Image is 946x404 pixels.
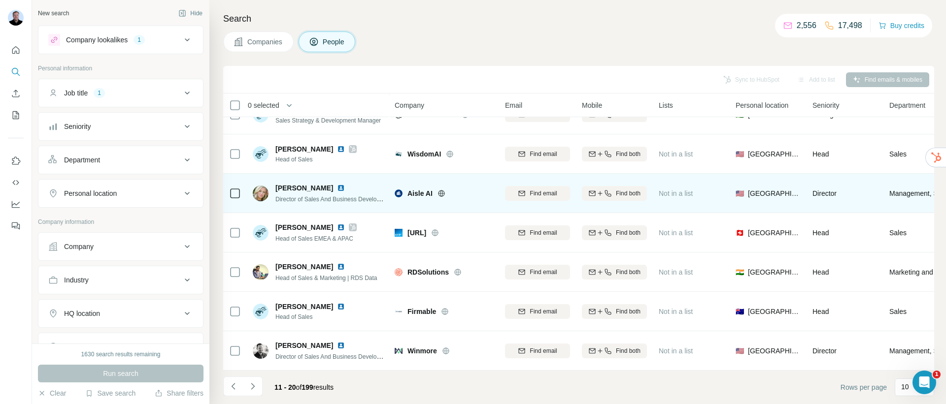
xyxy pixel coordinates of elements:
span: [PERSON_NAME] [275,144,333,154]
span: People [323,37,345,47]
button: Buy credits [878,19,924,32]
span: Director [812,189,837,197]
button: Find both [582,186,647,201]
p: Company information [38,218,203,226]
img: Logo of kyp.ai [395,229,403,237]
div: Company [64,242,94,251]
img: LinkedIn logo [337,263,345,271]
div: 1 [94,89,105,97]
button: Save search [85,388,135,398]
span: 🇺🇸 [736,188,744,198]
span: [PERSON_NAME] [275,183,333,193]
button: Find email [505,147,570,161]
span: Email [505,100,522,110]
span: Not in a list [659,150,693,158]
span: [GEOGRAPHIC_DATA] [748,307,801,316]
span: Director of Sales And Business Development [275,352,393,360]
span: 0 selected [248,100,279,110]
img: Avatar [253,225,269,241]
img: Avatar [253,304,269,319]
span: Company [395,100,424,110]
img: LinkedIn logo [337,342,345,349]
span: 🇺🇸 [736,149,744,159]
span: [GEOGRAPHIC_DATA] [748,149,801,159]
button: Job title1 [38,81,203,105]
span: 🇨🇭 [736,228,744,238]
img: Logo of Winmore [395,347,403,355]
span: Firmable [407,307,436,316]
span: Winmore [407,346,437,356]
img: LinkedIn logo [337,303,345,311]
button: Clear [38,388,66,398]
div: Annual revenue ($) [64,342,123,352]
span: Rows per page [841,382,887,392]
span: Find email [530,189,557,198]
span: Head of Sales [275,155,357,164]
span: Not in a list [659,347,693,355]
span: [GEOGRAPHIC_DATA] [748,188,801,198]
button: Hide [171,6,209,21]
span: 199 [302,383,313,391]
button: Share filters [155,388,203,398]
div: Company lookalikes [66,35,128,45]
button: Company [38,235,203,258]
div: 1630 search results remaining [81,350,161,359]
span: Not in a list [659,189,693,197]
span: results [274,383,334,391]
button: Navigate to next page [243,376,263,396]
span: [PERSON_NAME] [275,222,333,232]
span: Find email [530,150,557,158]
img: Avatar [253,264,269,280]
img: Avatar [253,343,269,359]
img: Avatar [8,10,24,26]
span: Find email [530,228,557,237]
span: Sales [889,307,907,316]
button: Department [38,148,203,172]
span: 🇺🇸 [736,346,744,356]
span: [PERSON_NAME] [275,262,333,272]
button: Dashboard [8,195,24,213]
span: [PERSON_NAME] [275,302,333,311]
span: Find email [530,268,557,277]
span: Head [812,268,829,276]
span: 🇮🇳 [736,267,744,277]
span: Not in a list [659,111,693,119]
div: Department [64,155,100,165]
div: New search [38,9,69,18]
button: Find email [505,343,570,358]
span: Find both [616,150,641,158]
div: 1 [134,35,145,44]
span: Lists [659,100,673,110]
img: Avatar [253,186,269,201]
span: Find email [530,307,557,316]
span: Head of Sales & Marketing | RDS Data [275,275,377,281]
button: Personal location [38,182,203,205]
span: 11 - 20 [274,383,296,391]
span: Companies [247,37,283,47]
span: [GEOGRAPHIC_DATA] [748,346,801,356]
button: Seniority [38,115,203,138]
span: 🇦🇺 [736,307,744,316]
span: Find both [616,189,641,198]
button: Search [8,63,24,81]
button: Quick start [8,41,24,59]
span: Head [812,229,829,237]
span: Find email [530,346,557,355]
span: Not in a list [659,229,693,237]
span: [URL] [407,228,426,238]
span: Personal location [736,100,788,110]
span: of [296,383,302,391]
button: Find both [582,265,647,280]
span: Director of Sales And Business Development [275,195,393,203]
span: Not in a list [659,268,693,276]
button: Find email [505,265,570,280]
img: LinkedIn logo [337,223,345,231]
span: Head [812,308,829,315]
img: LinkedIn logo [337,145,345,153]
p: Personal information [38,64,203,73]
img: Logo of Firmable [395,308,403,315]
button: HQ location [38,302,203,325]
img: LinkedIn logo [337,184,345,192]
div: Industry [64,275,89,285]
span: Director [812,347,837,355]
